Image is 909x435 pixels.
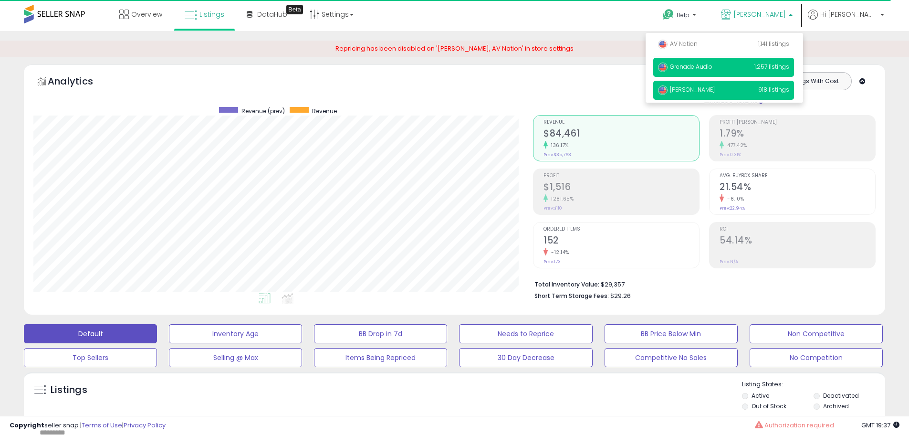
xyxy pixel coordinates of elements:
span: 918 listings [758,85,789,94]
li: $29,357 [534,278,868,289]
h5: Listings [51,383,87,397]
span: Revenue (prev) [241,107,285,115]
h2: $84,461 [543,128,699,141]
div: Tooltip anchor [286,5,303,14]
button: 30 Day Decrease [459,348,592,367]
button: Non Competitive [750,324,883,343]
span: [PERSON_NAME] [733,10,786,19]
i: Get Help [662,9,674,21]
button: Top Sellers [24,348,157,367]
span: Repricing has been disabled on '[PERSON_NAME], AV Nation' in store settings [335,44,574,53]
h2: 54.14% [720,235,875,248]
a: Hi [PERSON_NAME] [808,10,884,31]
span: Overview [131,10,162,19]
span: Avg. Buybox Share [720,173,875,179]
button: BB Price Below Min [605,324,738,343]
small: Prev: 22.94% [720,205,745,211]
span: Profit [543,173,699,179]
span: Ordered Items [543,227,699,232]
span: Revenue [543,120,699,125]
span: Help [677,11,690,19]
a: Help [655,1,706,31]
img: usa.png [658,63,668,72]
label: Out of Stock [752,402,786,410]
small: Prev: 173 [543,259,561,265]
small: -6.10% [724,195,744,202]
h2: 1.79% [720,128,875,141]
button: Inventory Age [169,324,302,343]
span: 1,141 listings [758,40,789,48]
h2: 21.54% [720,181,875,194]
span: AV Nation [658,40,698,48]
label: Archived [823,402,849,410]
a: Terms of Use [82,421,122,430]
small: -12.14% [548,249,569,256]
b: Short Term Storage Fees: [534,292,609,300]
small: Prev: 0.31% [720,152,741,158]
span: Hi [PERSON_NAME] [820,10,878,19]
label: Active [752,392,769,400]
span: Profit [PERSON_NAME] [720,120,875,125]
button: Competitive No Sales [605,348,738,367]
span: ROI [720,227,875,232]
span: [PERSON_NAME] [658,85,715,94]
img: usa.png [658,40,668,49]
a: Privacy Policy [124,421,166,430]
strong: Copyright [10,421,44,430]
small: 136.17% [548,142,569,149]
span: Grenade Audio [658,63,712,71]
div: seller snap | | [10,421,166,430]
button: Default [24,324,157,343]
button: Selling @ Max [169,348,302,367]
button: Needs to Reprice [459,324,592,343]
span: Revenue [312,107,337,115]
span: Authorization required [764,421,834,430]
button: No Competition [750,348,883,367]
span: Listings [199,10,224,19]
span: $29.26 [610,291,631,300]
button: BB Drop in 7d [314,324,447,343]
small: Prev: $110 [543,205,562,211]
h2: $1,516 [543,181,699,194]
span: 2025-09-12 19:37 GMT [861,421,899,430]
small: 477.42% [724,142,747,149]
button: Listings With Cost [777,75,848,87]
p: Listing States: [742,380,885,389]
span: 1,257 listings [754,63,789,71]
small: 1281.65% [548,195,574,202]
small: Prev: N/A [720,259,738,265]
img: usa.png [658,85,668,95]
span: DataHub [257,10,287,19]
h5: Analytics [48,74,112,90]
small: Prev: $35,763 [543,152,571,158]
label: Deactivated [823,392,859,400]
button: Items Being Repriced [314,348,447,367]
b: Total Inventory Value: [534,280,599,288]
h2: 152 [543,235,699,248]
